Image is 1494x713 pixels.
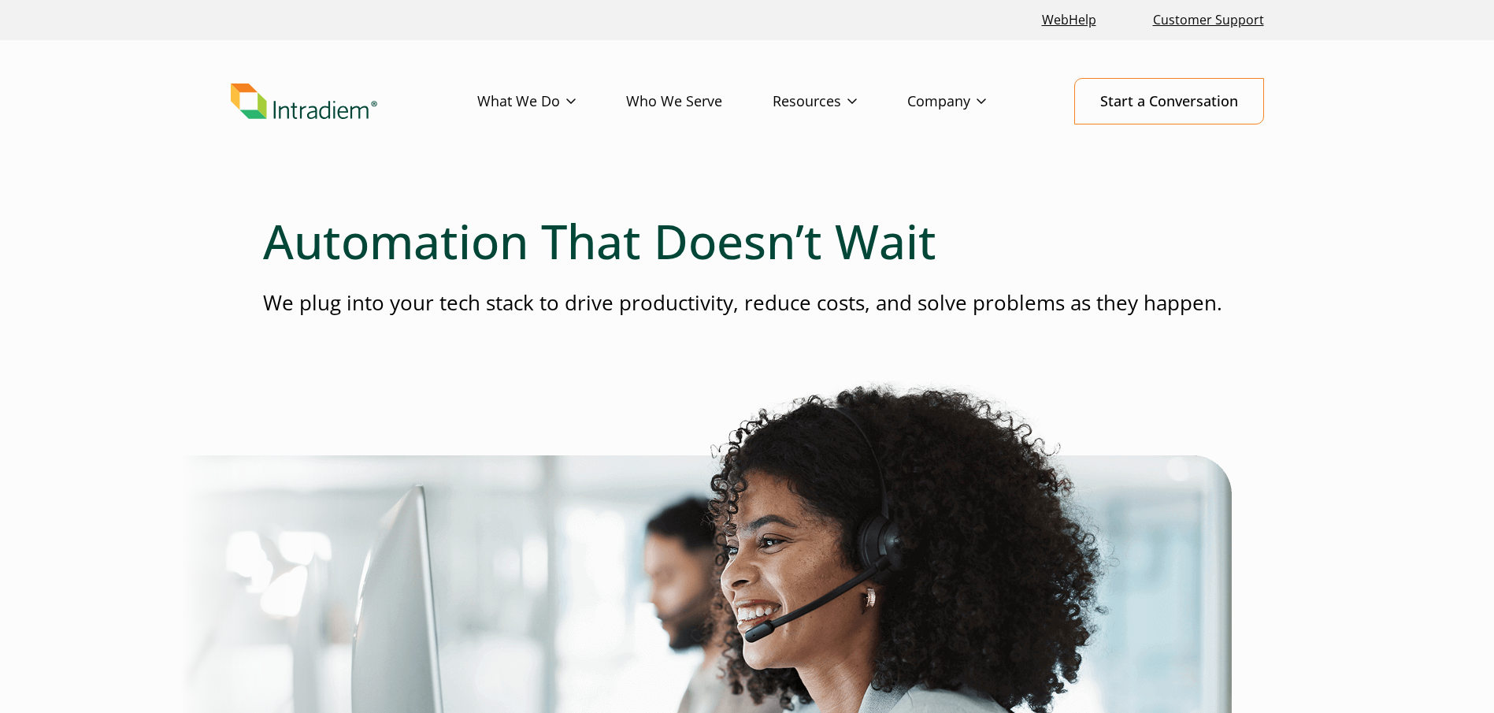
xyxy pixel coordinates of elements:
[231,84,477,120] a: Link to homepage of Intradiem
[231,84,377,120] img: Intradiem
[773,79,907,124] a: Resources
[263,213,1232,269] h1: Automation That Doesn’t Wait
[907,79,1036,124] a: Company
[1036,3,1103,37] a: Link opens in a new window
[263,288,1232,318] p: We plug into your tech stack to drive productivity, reduce costs, and solve problems as they happen.
[626,79,773,124] a: Who We Serve
[1074,78,1264,124] a: Start a Conversation
[477,79,626,124] a: What We Do
[1147,3,1270,37] a: Customer Support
